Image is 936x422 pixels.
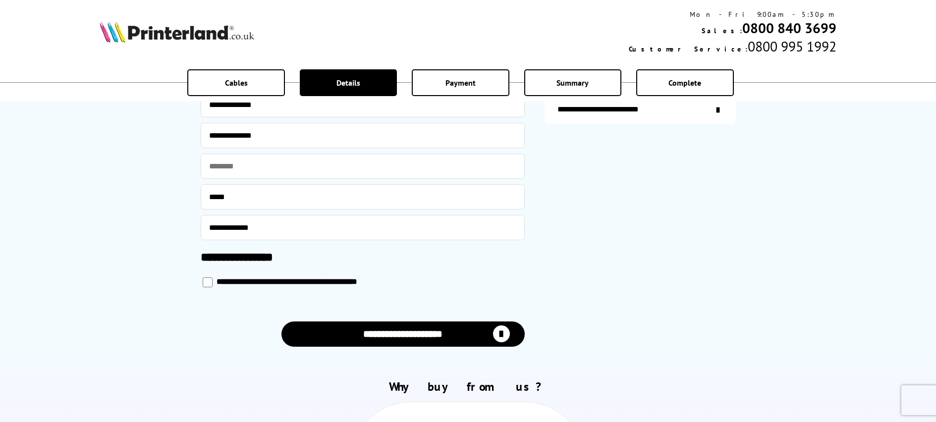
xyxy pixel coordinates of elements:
img: Printerland Logo [100,21,254,43]
span: Complete [668,78,701,88]
h2: Why buy from us? [100,379,836,394]
span: 0800 995 1992 [748,37,836,55]
span: Details [336,78,360,88]
span: Customer Service: [629,45,748,53]
span: Sales: [702,26,742,35]
span: Payment [445,78,476,88]
span: Cables [225,78,248,88]
span: Summary [556,78,589,88]
a: 0800 840 3699 [742,19,836,37]
div: Mon - Fri 9:00am - 5:30pm [629,10,836,19]
a: secure-website [545,96,736,124]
